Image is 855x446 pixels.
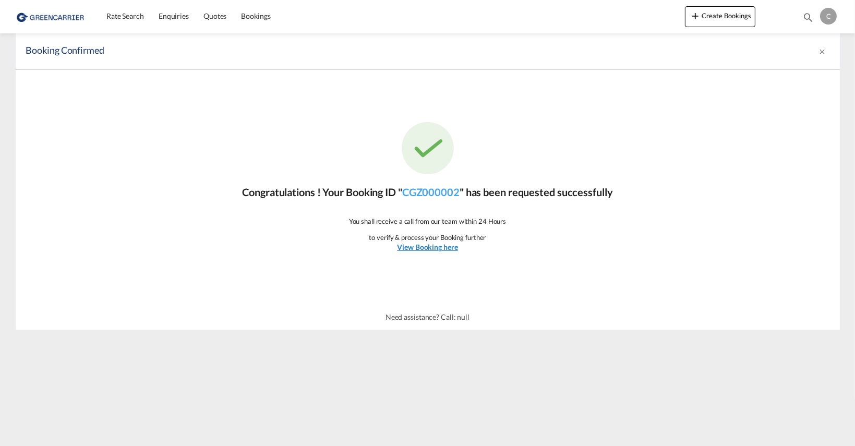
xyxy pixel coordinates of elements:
[397,243,457,251] u: View Booking here
[402,186,460,198] a: CGZ000002
[685,6,755,27] button: icon-plus 400-fgCreate Bookings
[106,11,144,20] span: Rate Search
[802,11,814,23] md-icon: icon-magnify
[689,9,702,22] md-icon: icon-plus 400-fg
[16,5,86,28] img: 757bc1808afe11efb73cddab9739634b.png
[386,312,469,322] p: Need assistance? Call: null
[203,11,226,20] span: Quotes
[242,185,612,199] p: Congratulations ! Your Booking ID " " has been requested successfully
[820,8,837,25] div: c
[26,44,669,59] div: Booking Confirmed
[818,47,827,56] md-icon: icon-close
[241,11,270,20] span: Bookings
[159,11,189,20] span: Enquiries
[802,11,814,27] div: icon-magnify
[369,233,486,242] p: to verify & process your Booking further
[349,216,507,226] p: You shall receive a call from our team within 24 Hours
